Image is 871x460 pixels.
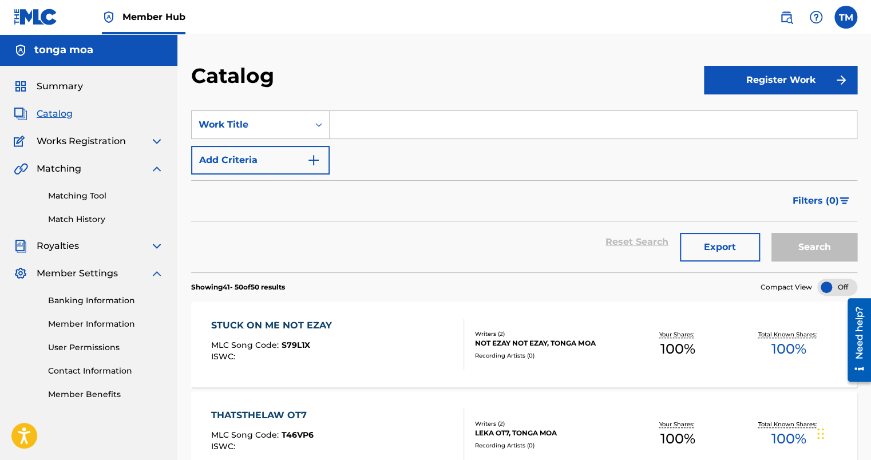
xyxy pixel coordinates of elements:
img: expand [150,134,164,148]
a: Public Search [775,6,798,29]
a: User Permissions [48,342,164,354]
a: SummarySummary [14,80,83,93]
a: Member Benefits [48,388,164,400]
p: Total Known Shares: [758,420,819,429]
div: Recording Artists ( 0 ) [475,441,622,450]
p: Your Shares: [659,420,696,429]
a: CatalogCatalog [14,107,73,121]
img: Accounts [14,43,27,57]
img: MLC Logo [14,9,58,25]
a: Match History [48,213,164,225]
div: Work Title [199,118,302,132]
img: help [809,10,823,24]
img: Royalties [14,239,27,253]
iframe: Resource Center [839,294,871,386]
img: Works Registration [14,134,29,148]
img: expand [150,162,164,176]
button: Export [680,233,760,261]
span: Summary [37,80,83,93]
div: Writers ( 2 ) [475,330,622,338]
a: Contact Information [48,365,164,377]
span: Compact View [761,282,812,292]
div: Writers ( 2 ) [475,419,622,428]
iframe: Chat Widget [814,405,871,460]
button: Filters (0) [786,187,857,215]
img: expand [150,267,164,280]
span: 100 % [771,339,806,359]
button: Add Criteria [191,146,330,175]
img: search [779,10,793,24]
div: STUCK ON ME NOT EZAY [211,319,338,332]
span: Member Settings [37,267,118,280]
span: ISWC : [211,441,238,451]
img: Member Settings [14,267,27,280]
img: Top Rightsholder [102,10,116,24]
button: Register Work [704,66,857,94]
p: Total Known Shares: [758,330,819,339]
div: Recording Artists ( 0 ) [475,351,622,360]
div: Drag [817,417,824,451]
span: Works Registration [37,134,126,148]
span: Filters ( 0 ) [793,194,839,208]
a: STUCK ON ME NOT EZAYMLC Song Code:S79L1XISWC:Writers (2)NOT EZAY NOT EZAY, TONGA MOARecording Art... [191,302,857,387]
span: T46VP6 [282,430,314,440]
span: 100 % [771,429,806,449]
form: Search Form [191,110,857,272]
p: Your Shares: [659,330,696,339]
div: NOT EZAY NOT EZAY, TONGA MOA [475,338,622,348]
div: LEKA OT7, TONGA MOA [475,428,622,438]
img: f7272a7cc735f4ea7f67.svg [834,73,848,87]
a: Matching Tool [48,190,164,202]
img: Catalog [14,107,27,121]
img: Matching [14,162,28,176]
a: Member Information [48,318,164,330]
a: Banking Information [48,295,164,307]
span: Catalog [37,107,73,121]
img: filter [840,197,849,204]
span: 100 % [660,429,695,449]
div: Help [805,6,828,29]
p: Showing 41 - 50 of 50 results [191,282,285,292]
span: Member Hub [122,10,185,23]
h5: tonga moa [34,43,93,57]
span: ISWC : [211,351,238,362]
img: Summary [14,80,27,93]
span: S79L1X [282,340,310,350]
span: MLC Song Code : [211,430,282,440]
h2: Catalog [191,63,280,89]
div: User Menu [834,6,857,29]
span: MLC Song Code : [211,340,282,350]
div: THATSTHELAW OT7 [211,409,314,422]
span: 100 % [660,339,695,359]
img: 9d2ae6d4665cec9f34b9.svg [307,153,320,167]
span: Matching [37,162,81,176]
img: expand [150,239,164,253]
span: Royalties [37,239,79,253]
